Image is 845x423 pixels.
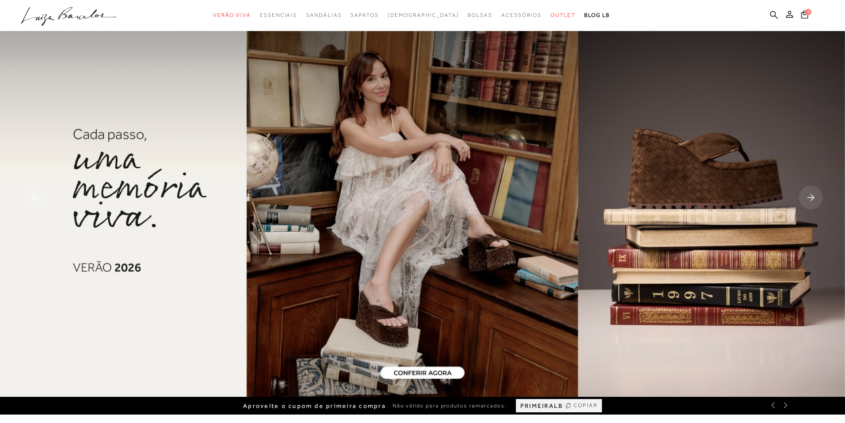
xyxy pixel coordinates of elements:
[388,7,459,24] a: noSubCategoriesText
[243,402,386,410] span: Aproveite o cupom de primeira compra
[550,7,575,24] a: noSubCategoriesText
[501,12,542,18] span: Acessórios
[213,12,251,18] span: Verão Viva
[350,12,378,18] span: Sapatos
[388,12,459,18] span: [DEMOGRAPHIC_DATA]
[306,7,342,24] a: noSubCategoriesText
[574,401,597,410] span: COPIAR
[393,402,507,410] span: Não válido para produtos remarcados.
[798,10,811,22] button: 0
[468,7,492,24] a: noSubCategoriesText
[260,7,297,24] a: noSubCategoriesText
[306,12,342,18] span: Sandálias
[550,12,575,18] span: Outlet
[350,7,378,24] a: noSubCategoriesText
[584,7,610,24] a: BLOG LB
[468,12,492,18] span: Bolsas
[584,12,610,18] span: BLOG LB
[501,7,542,24] a: noSubCategoriesText
[805,9,811,15] span: 0
[260,12,297,18] span: Essenciais
[520,402,563,410] span: PRIMEIRALB
[213,7,251,24] a: noSubCategoriesText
